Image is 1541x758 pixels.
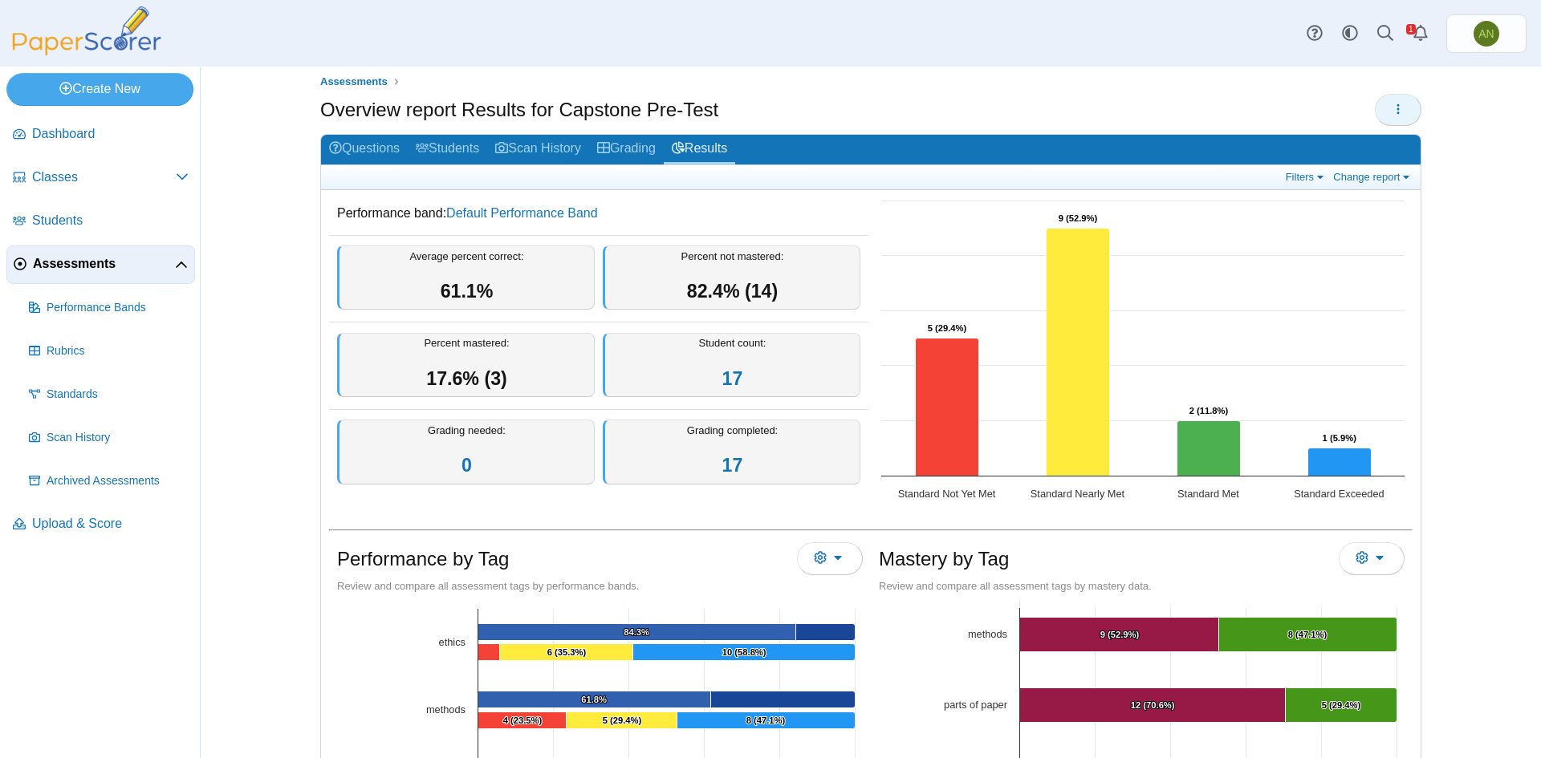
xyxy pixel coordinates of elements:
span: Archived Assessments [47,473,189,489]
span: 82.4% (14) [687,281,778,302]
span: Standards [47,387,189,403]
path: [object Object], 15.686264705882351. Average Percent Not Correct. [796,624,856,641]
div: Grading needed: [337,420,595,484]
a: Rubrics [22,332,195,371]
text: 84.3% [624,627,649,637]
path: [object Object], 38.23529411764706. Average Percent Not Correct. [711,691,856,708]
div: Chart. Highcharts interactive chart. [873,193,1413,513]
text: 6 (35.3%) [547,647,587,657]
div: Review and compare all assessment tags by mastery data. [879,579,1405,594]
svg: Interactive chart [873,193,1413,513]
a: Scan History [487,135,589,164]
a: 17 [722,455,743,476]
span: Dashboard [32,125,189,143]
dd: Performance band: [329,193,868,234]
a: Change report [1329,170,1417,184]
text: Standard Met [1177,488,1239,500]
text: 9 (52.9%) [1059,213,1098,223]
button: More options [1339,542,1405,574]
span: Assessments [320,75,388,87]
h1: Overview report Results for Capstone Pre-Test [320,96,718,124]
a: ethics [439,636,466,648]
span: 61.1% [441,281,494,302]
path: [object Object], 1. Standard Not Yet Met. [478,644,500,661]
text: 1 (5.9%) [1323,433,1357,443]
a: Archived Assessments [22,462,195,501]
span: 17.6% (3) [426,368,507,389]
text: 10 (58.8%) [722,647,766,657]
a: Assessments [316,72,392,92]
h1: Mastery by Tag [879,545,1009,573]
h1: Performance by Tag [337,545,509,573]
span: Performance Bands [47,300,189,316]
a: Abby Nance [1446,14,1527,53]
text: 4 (23.5%) [503,715,543,725]
text: Standard Not Yet Met [898,488,996,500]
a: Filters [1282,170,1331,184]
span: Students [32,212,189,229]
div: Review and compare all assessment tags by performance bands. [337,579,863,594]
a: 0 [461,455,472,476]
path: [object Object], 84.31373529411765. Average Percent Correct. [478,624,796,641]
path: [object Object], 10. Standard Exceeded. [633,644,856,661]
span: Assessments [33,255,175,273]
path: [object Object], 9. Not Mastered. [1020,618,1219,652]
span: Rubrics [47,343,189,359]
text: 8 (47.1%) [1288,630,1328,639]
path: [object Object], 4. Standard Not Yet Met. [478,712,567,729]
a: Upload & Score [6,505,195,544]
path: [object Object], 8. Mastered. [1219,618,1397,652]
a: methods [426,703,466,715]
a: Results [664,135,735,164]
text: 9 (52.9%) [1100,630,1140,639]
div: Percent mastered: [337,333,595,398]
a: Performance Bands [22,289,195,327]
button: More options [797,542,863,574]
a: 17 [722,368,743,389]
a: Dashboard [6,116,195,154]
text: 5 (29.4%) [928,323,967,333]
path: Standard Met, 2. Overall Assessment Performance. [1177,421,1241,476]
a: Students [6,202,195,241]
a: Scan History [22,419,195,457]
span: Abby Nance [1474,21,1499,47]
path: [object Object], 8. Standard Exceeded. [677,712,856,729]
a: Students [408,135,487,164]
text: 8 (47.1%) [746,715,786,725]
path: [object Object], 12. Not Mastered. [1020,688,1286,723]
path: [object Object], 6. Standard Nearly Met. [500,644,633,661]
div: Average percent correct: [337,245,595,310]
a: Create New [6,73,193,105]
text: 5 (29.4%) [603,715,642,725]
a: Grading [589,135,664,164]
a: methods [968,628,1007,640]
a: Default Performance Band [446,206,598,220]
path: [object Object], 5. Mastered. [1286,688,1397,723]
text: Standard Nearly Met [1031,488,1125,500]
text: 5 (29.4%) [1322,700,1361,710]
text: 61.8% [581,695,607,704]
img: PaperScorer [6,6,167,55]
text: Standard Exceeded [1294,488,1384,500]
path: Standard Not Yet Met, 5. Overall Assessment Performance. [916,338,979,476]
div: Student count: [603,333,860,398]
a: Classes [6,159,195,197]
path: [object Object], 5. Standard Nearly Met. [567,712,677,729]
a: parts of paper [944,699,1008,711]
a: Alerts [1403,16,1438,51]
a: Questions [321,135,408,164]
text: 2 (11.8%) [1189,406,1229,415]
a: PaperScorer [6,44,167,58]
span: Scan History [47,430,189,446]
path: [object Object], 61.76470588235294. Average Percent Correct. [478,691,711,708]
span: Upload & Score [32,515,189,533]
a: Assessments [6,245,195,284]
path: Standard Nearly Met, 9. Overall Assessment Performance. [1047,229,1110,476]
a: Standards [22,375,195,414]
span: Abby Nance [1478,28,1494,39]
span: Classes [32,168,176,186]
